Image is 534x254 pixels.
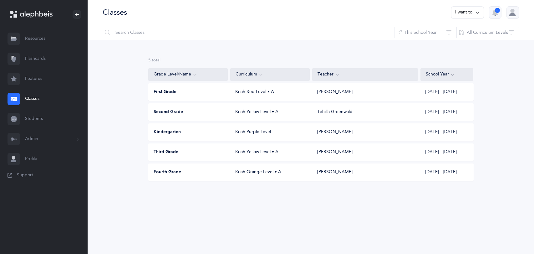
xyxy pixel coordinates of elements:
[103,7,127,18] div: Classes
[489,6,501,19] button: 2
[154,71,222,78] div: Grade Level/Name
[495,8,500,13] div: 2
[230,109,310,115] div: Kriah Yellow Level • A
[317,169,353,175] div: [PERSON_NAME]
[420,89,473,95] div: [DATE] - [DATE]
[451,6,484,19] button: I want to
[148,58,474,63] div: 5
[420,149,473,155] div: [DATE] - [DATE]
[420,109,473,115] div: [DATE] - [DATE]
[426,71,468,78] div: School Year
[317,109,353,115] div: Tehilla Greenwald
[317,149,353,155] div: [PERSON_NAME]
[236,71,304,78] div: Curriculum
[420,169,473,175] div: [DATE] - [DATE]
[154,109,183,115] span: Second Grade
[102,25,394,40] input: Search Classes
[230,169,310,175] div: Kriah Orange Level • A
[420,129,473,135] div: [DATE] - [DATE]
[317,129,353,135] div: [PERSON_NAME]
[230,89,310,95] div: Kriah Red Level • A
[230,129,310,135] div: Kriah Purple Level
[317,89,353,95] div: [PERSON_NAME]
[152,58,160,62] span: total
[394,25,457,40] button: This School Year
[154,89,176,95] span: First Grade
[456,25,519,40] button: All Curriculum Levels
[318,71,413,78] div: Teacher
[154,149,178,155] span: Third Grade
[154,169,181,175] span: Fourth Grade
[17,172,33,179] span: Support
[230,149,310,155] div: Kriah Yellow Level • A
[154,129,181,135] span: Kindergarten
